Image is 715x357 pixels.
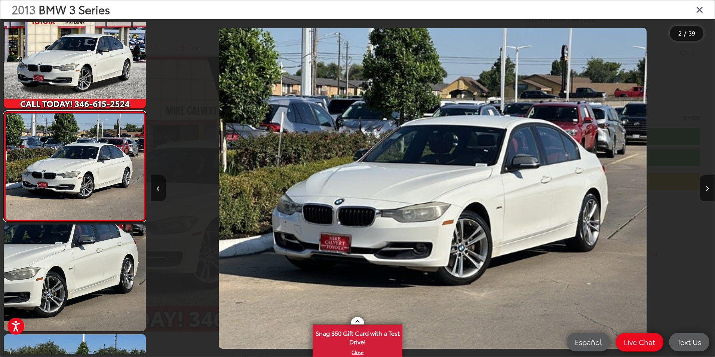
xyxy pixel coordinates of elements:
img: 2013 BMW 3 Series 328i xDrive [2,0,147,109]
span: 2013 [12,1,36,17]
span: / [683,31,687,36]
span: Snag $50 Gift Card with a Test Drive! [313,325,402,348]
img: 2013 BMW 3 Series 328i xDrive [2,223,147,332]
span: Live Chat [620,337,659,347]
span: 2 [678,29,682,37]
button: Previous image [151,175,166,201]
span: Text Us [673,337,705,347]
span: 39 [688,29,695,37]
img: 2013 BMW 3 Series 328i xDrive [4,113,145,219]
button: Next image [700,175,715,201]
img: 2013 BMW 3 Series 328i xDrive [219,28,647,349]
i: Close gallery [696,4,703,14]
a: Español [567,333,610,351]
a: Text Us [669,333,709,351]
a: Live Chat [616,333,663,351]
div: 2013 BMW 3 Series 328i xDrive 1 [151,28,715,349]
span: BMW 3 Series [39,1,110,17]
span: Español [571,337,605,347]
